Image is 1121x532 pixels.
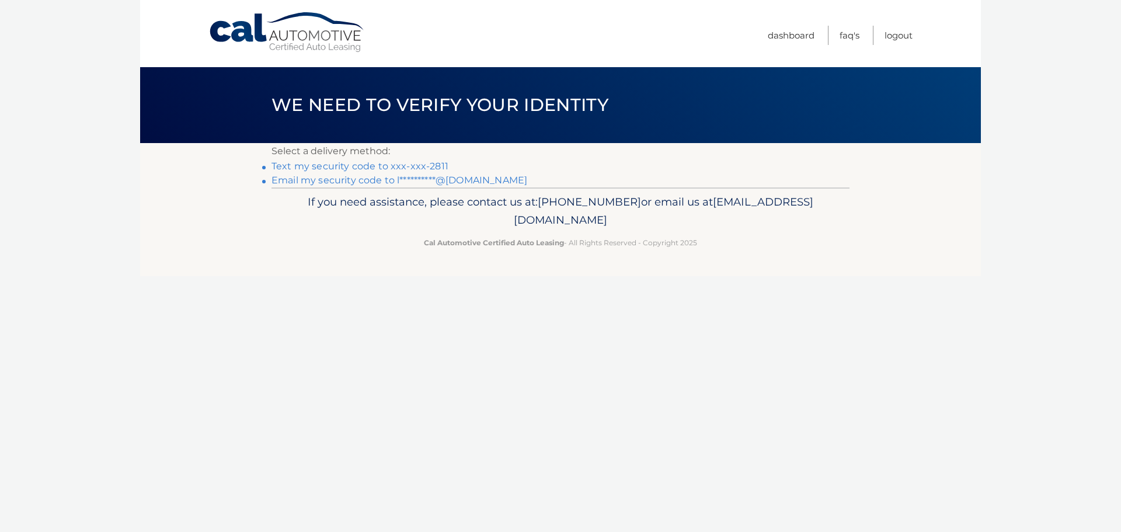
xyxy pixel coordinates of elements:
a: Dashboard [768,26,814,45]
span: [PHONE_NUMBER] [538,195,641,208]
p: If you need assistance, please contact us at: or email us at [279,193,842,230]
a: Email my security code to l**********@[DOMAIN_NAME] [271,175,527,186]
a: Logout [885,26,913,45]
p: Select a delivery method: [271,143,850,159]
span: We need to verify your identity [271,94,608,116]
a: FAQ's [840,26,859,45]
strong: Cal Automotive Certified Auto Leasing [424,238,564,247]
p: - All Rights Reserved - Copyright 2025 [279,237,842,249]
a: Cal Automotive [208,12,366,53]
a: Text my security code to xxx-xxx-2811 [271,161,448,172]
